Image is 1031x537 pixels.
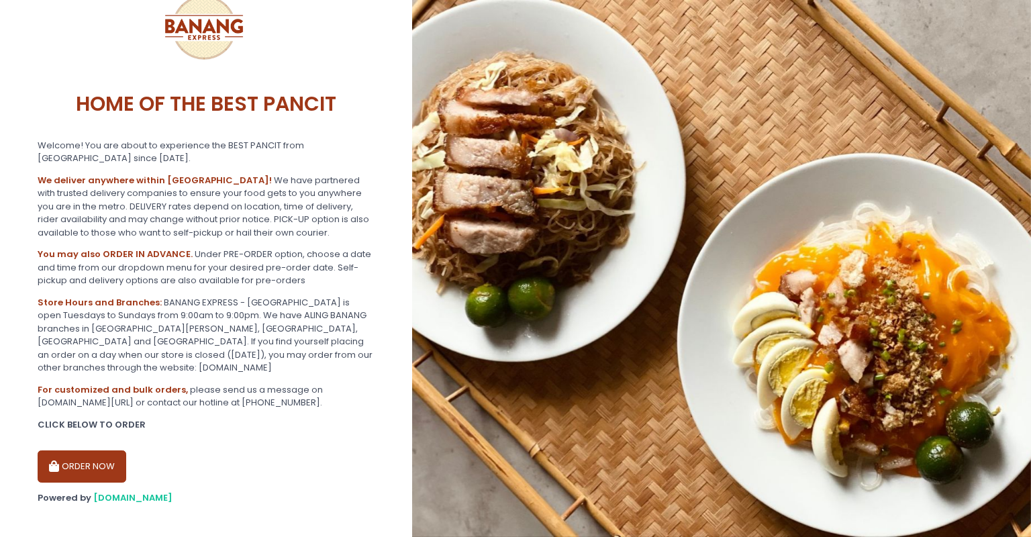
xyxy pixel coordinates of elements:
[38,383,375,409] div: please send us a message on [DOMAIN_NAME][URL] or contact our hotline at [PHONE_NUMBER].
[38,174,272,187] b: We deliver anywhere within [GEOGRAPHIC_DATA]!
[38,139,375,165] div: Welcome! You are about to experience the BEST PANCIT from [GEOGRAPHIC_DATA] since [DATE].
[38,296,162,309] b: Store Hours and Branches:
[38,450,126,483] button: ORDER NOW
[38,418,375,432] div: CLICK BELOW TO ORDER
[38,248,193,260] b: You may also ORDER IN ADVANCE.
[38,248,375,287] div: Under PRE-ORDER option, choose a date and time from our dropdown menu for your desired pre-order ...
[93,491,173,504] a: [DOMAIN_NAME]
[38,491,375,505] div: Powered by
[38,174,375,240] div: We have partnered with trusted delivery companies to ensure your food gets to you anywhere you ar...
[38,78,375,130] div: HOME OF THE BEST PANCIT
[38,296,375,375] div: BANANG EXPRESS - [GEOGRAPHIC_DATA] is open Tuesdays to Sundays from 9:00am to 9:00pm. We have ALI...
[38,383,188,396] b: For customized and bulk orders,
